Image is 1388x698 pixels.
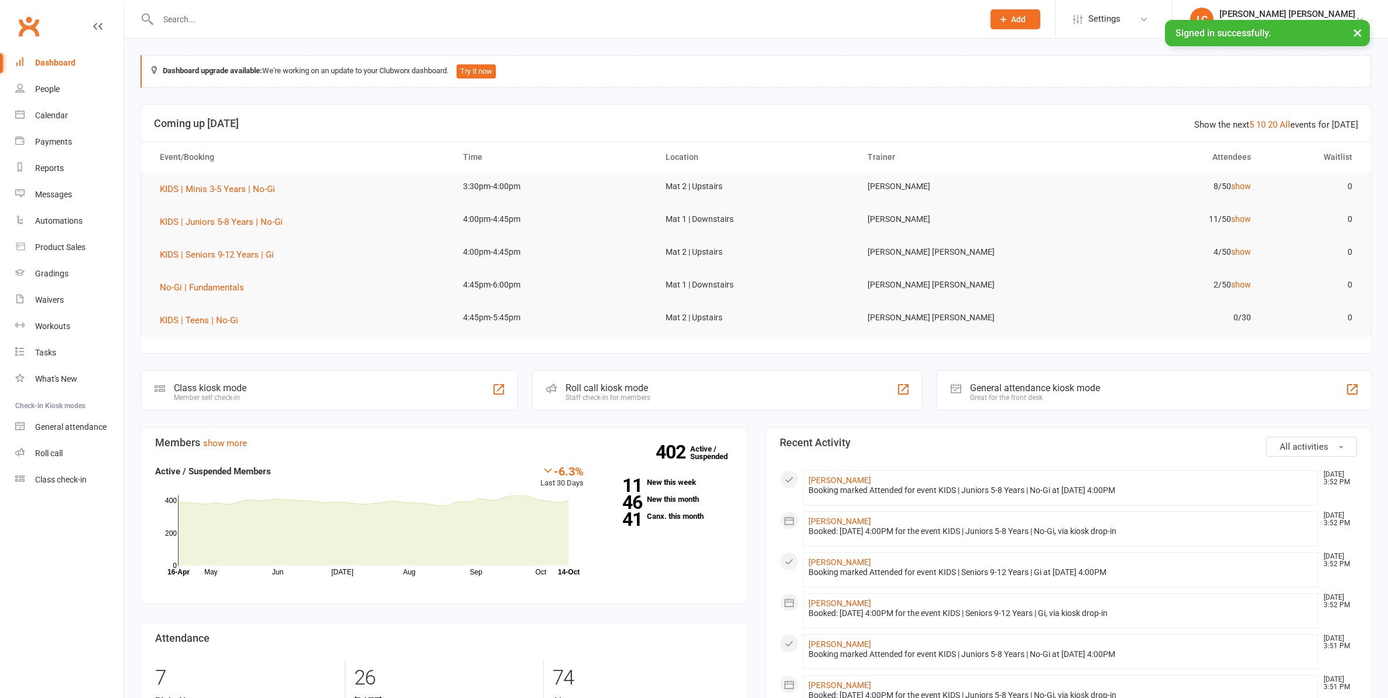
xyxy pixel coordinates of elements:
[15,102,124,129] a: Calendar
[1318,553,1356,568] time: [DATE] 3:52 PM
[35,374,77,384] div: What's New
[1347,20,1368,45] button: ×
[601,495,732,503] a: 46New this month
[35,449,63,458] div: Roll call
[1060,206,1262,233] td: 11/50
[155,437,733,449] h3: Members
[155,11,975,28] input: Search...
[808,680,871,690] a: [PERSON_NAME]
[35,58,76,67] div: Dashboard
[655,304,858,331] td: Mat 2 | Upstairs
[15,76,124,102] a: People
[15,208,124,234] a: Automations
[35,269,68,278] div: Gradings
[857,142,1060,172] th: Trainer
[174,394,246,402] div: Member self check-in
[1060,271,1262,299] td: 2/50
[15,129,124,155] a: Payments
[15,340,124,366] a: Tasks
[15,313,124,340] a: Workouts
[160,217,283,227] span: KIDS | Juniors 5-8 Years | No-Gi
[1280,442,1328,452] span: All activities
[1219,9,1355,19] div: [PERSON_NAME] [PERSON_NAME]
[15,414,124,440] a: General attendance kiosk mode
[991,9,1040,29] button: Add
[1249,119,1254,130] a: 5
[857,173,1060,200] td: [PERSON_NAME]
[1318,635,1356,650] time: [DATE] 3:51 PM
[14,12,43,41] a: Clubworx
[1060,173,1262,200] td: 8/50
[15,182,124,208] a: Messages
[149,142,453,172] th: Event/Booking
[35,422,107,432] div: General attendance
[1231,280,1251,289] a: show
[690,436,742,469] a: 402Active / Suspended
[808,526,1314,536] div: Booked: [DATE] 4:00PM for the event KIDS | Juniors 5-8 Years | No-Gi, via kiosk drop-in
[655,173,858,200] td: Mat 2 | Upstairs
[35,475,87,484] div: Class check-in
[15,261,124,287] a: Gradings
[160,282,244,293] span: No-Gi | Fundamentals
[160,280,252,295] button: No-Gi | Fundamentals
[174,382,246,394] div: Class kiosk mode
[808,649,1314,659] div: Booking marked Attended for event KIDS | Juniors 5-8 Years | No-Gi at [DATE] 4:00PM
[35,137,72,146] div: Payments
[1318,512,1356,527] time: [DATE] 3:52 PM
[808,567,1314,577] div: Booking marked Attended for event KIDS | Seniors 9-12 Years | Gi at [DATE] 4:00PM
[457,64,496,78] button: Try it now
[780,437,1358,449] h3: Recent Activity
[540,464,584,477] div: -6.3%
[140,55,1372,88] div: We're working on an update to your Clubworx dashboard.
[35,163,64,173] div: Reports
[1256,119,1266,130] a: 10
[1262,271,1363,299] td: 0
[808,516,871,526] a: [PERSON_NAME]
[1231,247,1251,256] a: show
[566,394,650,402] div: Staff check-in for members
[15,155,124,182] a: Reports
[15,50,124,76] a: Dashboard
[553,661,733,696] div: 74
[453,238,655,266] td: 4:00pm-4:45pm
[566,382,650,394] div: Roll call kiosk mode
[1011,15,1026,24] span: Add
[808,557,871,567] a: [PERSON_NAME]
[808,639,871,649] a: [PERSON_NAME]
[1318,594,1356,609] time: [DATE] 3:52 PM
[601,478,732,486] a: 11New this week
[1231,182,1251,191] a: show
[163,66,262,75] strong: Dashboard upgrade available:
[857,271,1060,299] td: [PERSON_NAME] [PERSON_NAME]
[655,142,858,172] th: Location
[453,304,655,331] td: 4:45pm-5:45pm
[453,271,655,299] td: 4:45pm-6:00pm
[155,632,733,644] h3: Attendance
[160,248,282,262] button: KIDS | Seniors 9-12 Years | Gi
[857,304,1060,331] td: [PERSON_NAME] [PERSON_NAME]
[35,216,83,225] div: Automations
[160,313,246,327] button: KIDS | Teens | No-Gi
[808,608,1314,618] div: Booked: [DATE] 4:00PM for the event KIDS | Seniors 9-12 Years | Gi, via kiosk drop-in
[1060,304,1262,331] td: 0/30
[155,466,271,477] strong: Active / Suspended Members
[203,438,247,449] a: show more
[1262,206,1363,233] td: 0
[1231,214,1251,224] a: show
[1318,676,1356,691] time: [DATE] 3:51 PM
[1262,142,1363,172] th: Waitlist
[160,182,283,196] button: KIDS | Minis 3-5 Years | No-Gi
[808,485,1314,495] div: Booking marked Attended for event KIDS | Juniors 5-8 Years | No-Gi at [DATE] 4:00PM
[155,661,336,696] div: 7
[15,440,124,467] a: Roll call
[160,249,274,260] span: KIDS | Seniors 9-12 Years | Gi
[1318,471,1356,486] time: [DATE] 3:52 PM
[1280,119,1290,130] a: All
[15,234,124,261] a: Product Sales
[1088,6,1120,32] span: Settings
[1060,142,1262,172] th: Attendees
[1060,238,1262,266] td: 4/50
[1175,28,1271,39] span: Signed in successfully.
[154,118,1358,129] h3: Coming up [DATE]
[808,598,871,608] a: [PERSON_NAME]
